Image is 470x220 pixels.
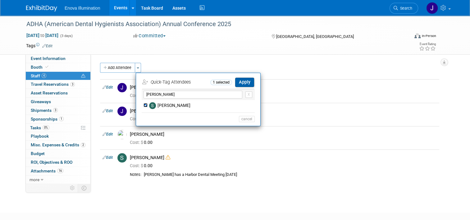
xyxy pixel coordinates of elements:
span: Staff [31,73,46,78]
span: Budget [31,151,45,156]
td: Toggle Event Tabs [78,184,91,192]
span: 1 [59,117,64,121]
span: Cost: $ [130,140,144,145]
span: Playbook [31,134,49,139]
span: 0% [43,125,49,130]
a: Staff4 [26,72,90,80]
span: [DATE] [DATE] [26,33,59,38]
a: Edit [103,85,113,89]
div: [PERSON_NAME] [130,85,437,90]
span: Cost: $ [130,93,144,98]
button: X [245,91,252,98]
span: Potential Scheduling Conflict -- at least one attendee is tagged in another overlapping event. [81,73,85,79]
div: [PERSON_NAME] [130,155,437,161]
span: 16 [57,168,63,173]
span: [GEOGRAPHIC_DATA], [GEOGRAPHIC_DATA] [276,34,354,39]
a: Edit [42,44,52,48]
label: [PERSON_NAME] [148,100,257,111]
a: Attachments16 [26,167,90,175]
a: Giveaways [26,98,90,106]
span: 3 [53,108,58,112]
div: [PERSON_NAME] [130,108,437,114]
span: Asset Reservations [31,90,68,95]
span: ROI, Objectives & ROO [31,160,72,165]
img: S.jpg [117,153,127,163]
img: J.jpg [117,83,127,92]
span: 3 [70,82,75,87]
img: J.jpg [117,107,127,116]
a: Event Information [26,54,90,63]
span: Search [398,6,412,11]
td: Tags [26,43,52,49]
span: Travel Reservations [31,82,75,87]
div: [PERSON_NAME] [130,131,437,137]
span: Misc. Expenses & Credits [31,142,85,147]
td: -Tag Attendees [142,77,209,87]
a: Booth [26,63,90,71]
a: Shipments3 [26,106,90,115]
button: Apply [235,78,254,87]
a: Search [390,3,418,14]
i: Booth reservation complete [45,65,48,69]
span: 1 selected [210,80,232,85]
div: [PERSON_NAME] has a Harbor Dental Meeting [DATE] [144,172,437,177]
span: to [39,33,45,38]
span: Giveaways [31,99,51,104]
span: Attachments [31,168,63,173]
a: Edit [103,155,113,160]
a: Sponsorships1 [26,115,90,123]
span: Event Information [31,56,66,61]
a: ROI, Objectives & ROO [26,158,90,167]
span: Enova Illumination [65,6,100,11]
img: ExhibitDay [26,5,57,11]
span: Shipments [31,108,58,113]
div: In-Person [422,34,436,38]
a: Playbook [26,132,90,140]
span: Cost: $ [130,116,144,121]
span: Tasks [30,125,49,130]
a: Tasks0% [26,124,90,132]
div: Event Rating [419,43,436,46]
div: Event Format [376,32,436,42]
img: Format-Inperson.png [414,33,421,38]
a: Misc. Expenses & Credits2 [26,141,90,149]
span: (3 days) [60,34,73,38]
input: Search [144,91,242,99]
span: 0.00 [130,140,155,145]
span: more [30,177,39,182]
span: 0.00 [130,116,155,121]
button: Add Attendee [100,63,135,73]
a: more [26,176,90,184]
a: Travel Reservations3 [26,80,90,89]
i: Quick [151,80,161,85]
img: S.jpg [149,102,156,109]
span: Sponsorships [31,117,64,121]
div: ADHA (American Dental Hygienists Association) Annual Conference 2025 [24,19,401,30]
span: Cost: $ [130,163,144,168]
a: Edit [103,109,113,113]
i: Double-book Warning! [166,155,170,160]
div: Notes: [130,172,141,177]
span: 0.00 [130,163,155,168]
a: Budget [26,149,90,158]
span: 4 [42,73,46,78]
span: Booth [31,65,50,70]
td: Personalize Event Tab Strip [67,184,78,192]
a: Asset Reservations [26,89,90,97]
img: Janelle Tlusty [426,2,438,14]
span: 0.00 [130,93,155,98]
button: Committed [131,33,168,39]
span: 2 [81,143,85,147]
button: cancel [239,116,255,122]
a: Edit [103,132,113,136]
